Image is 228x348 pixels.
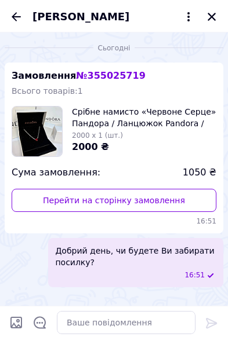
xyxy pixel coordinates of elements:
[183,166,216,180] span: 1050 ₴
[72,106,216,129] span: Срібне намисто «Червоне Серце» Пандора / Ланцюжок Pandora / Підвіска Пандора «Червоне Серце»
[72,141,109,152] span: 2000 ₴
[12,70,146,81] span: Замовлення
[93,43,135,53] span: Сьогодні
[184,270,205,280] span: 16:51 12.08.2025
[5,42,223,53] div: 12.08.2025
[12,86,83,96] span: Всього товарів: 1
[12,107,62,156] img: 6466458324_w100_h100_sribne-namisto-chervone.jpg
[32,9,196,24] button: [PERSON_NAME]
[72,131,123,140] span: 2000 x 1 (шт.)
[9,10,23,24] button: Назад
[76,70,145,81] span: № 355025719
[12,217,216,226] span: 16:51 12.08.2025
[12,166,100,180] span: Сума замовлення:
[205,10,219,24] button: Закрити
[12,189,216,212] a: Перейти на сторінку замовлення
[55,245,216,268] span: Добрий день, чи будете Ви забирати посилку?
[32,315,48,330] button: Відкрити шаблони відповідей
[32,9,129,24] span: [PERSON_NAME]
